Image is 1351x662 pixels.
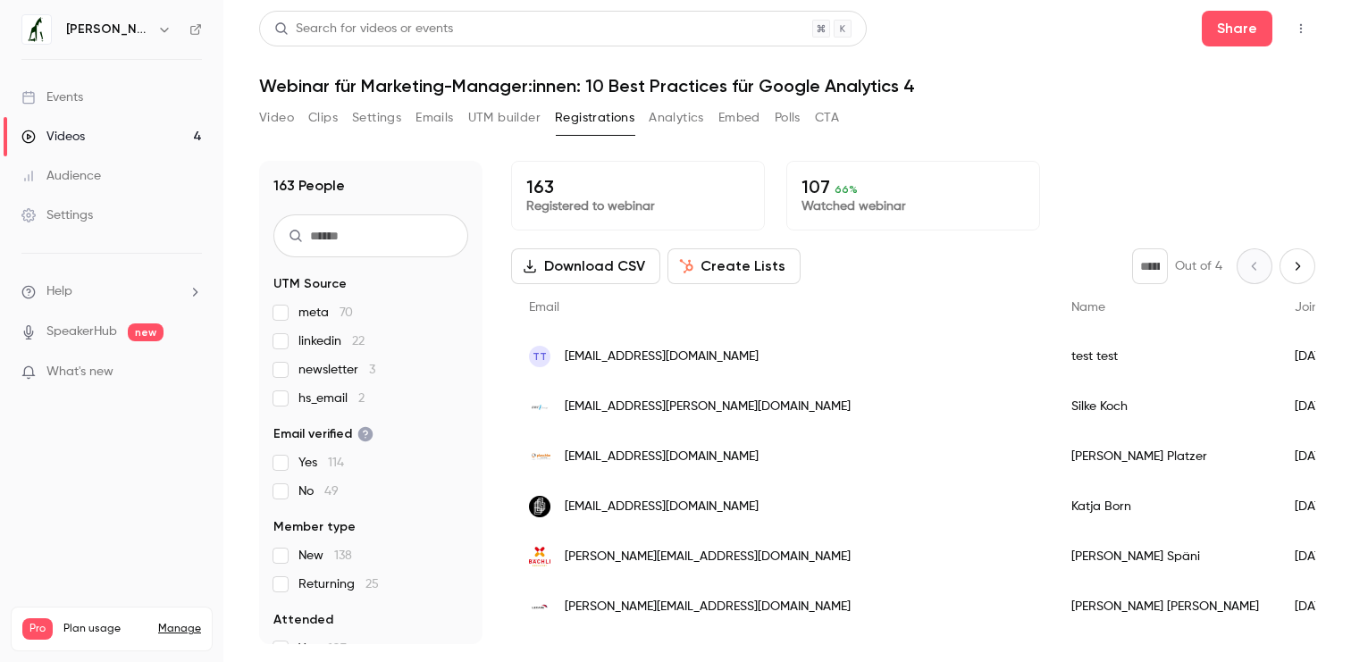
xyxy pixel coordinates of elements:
[273,425,373,443] span: Email verified
[298,575,379,593] span: Returning
[324,485,339,498] span: 49
[21,128,85,146] div: Videos
[526,197,750,215] p: Registered to webinar
[180,365,202,381] iframe: Noticeable Trigger
[369,364,375,376] span: 3
[273,275,347,293] span: UTM Source
[298,304,353,322] span: meta
[565,498,759,516] span: [EMAIL_ADDRESS][DOMAIN_NAME]
[328,642,347,655] span: 107
[565,398,851,416] span: [EMAIL_ADDRESS][PERSON_NAME][DOMAIN_NAME]
[358,392,365,405] span: 2
[468,104,541,132] button: UTM builder
[21,206,93,224] div: Settings
[529,596,550,617] img: lecare.com
[158,622,201,636] a: Manage
[22,618,53,640] span: Pro
[1053,381,1277,432] div: Silke Koch
[63,622,147,636] span: Plan usage
[273,611,333,629] span: Attended
[1287,14,1315,43] button: Top Bar Actions
[526,176,750,197] p: 163
[259,75,1315,96] h1: Webinar für Marketing-Manager:innen: 10 Best Practices für Google Analytics 4
[1053,331,1277,381] div: test test
[565,348,759,366] span: [EMAIL_ADDRESS][DOMAIN_NAME]
[128,323,164,341] span: new
[565,548,851,566] span: [PERSON_NAME][EMAIL_ADDRESS][DOMAIN_NAME]
[46,282,72,301] span: Help
[259,104,294,132] button: Video
[21,282,202,301] li: help-dropdown-opener
[274,20,453,38] div: Search for videos or events
[66,21,150,38] h6: [PERSON_NAME] von [PERSON_NAME] IMPACT
[298,482,339,500] span: No
[1053,532,1277,582] div: [PERSON_NAME] Späni
[352,104,401,132] button: Settings
[1053,482,1277,532] div: Katja Born
[555,104,634,132] button: Registrations
[529,446,550,467] img: plaschke-consulting.com
[22,15,51,44] img: Jung von Matt IMPACT
[1071,301,1105,314] span: Name
[298,390,365,407] span: hs_email
[352,335,365,348] span: 22
[815,104,839,132] button: CTA
[273,518,356,536] span: Member type
[775,104,801,132] button: Polls
[340,306,353,319] span: 70
[334,549,352,562] span: 138
[298,640,347,658] span: Yes
[46,323,117,341] a: SpeakerHub
[273,175,345,197] h1: 163 People
[298,361,375,379] span: newsletter
[46,363,113,381] span: What's new
[801,197,1025,215] p: Watched webinar
[529,396,550,417] img: bwf-profiles.de
[511,248,660,284] button: Download CSV
[835,183,858,196] span: 66 %
[529,546,550,567] img: baechli-bergsport.ch
[718,104,760,132] button: Embed
[529,496,550,517] img: beingborn.de
[565,448,759,466] span: [EMAIL_ADDRESS][DOMAIN_NAME]
[565,598,851,616] span: [PERSON_NAME][EMAIL_ADDRESS][DOMAIN_NAME]
[1175,257,1222,275] p: Out of 4
[1295,301,1350,314] span: Join date
[21,167,101,185] div: Audience
[649,104,704,132] button: Analytics
[308,104,338,132] button: Clips
[21,88,83,106] div: Events
[667,248,801,284] button: Create Lists
[365,578,379,591] span: 25
[1053,432,1277,482] div: [PERSON_NAME] Platzer
[1202,11,1272,46] button: Share
[1053,582,1277,632] div: [PERSON_NAME] [PERSON_NAME]
[529,301,559,314] span: Email
[298,332,365,350] span: linkedin
[801,176,1025,197] p: 107
[415,104,453,132] button: Emails
[533,348,547,365] span: tt
[328,457,344,469] span: 114
[298,547,352,565] span: New
[298,454,344,472] span: Yes
[1280,248,1315,284] button: Next page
